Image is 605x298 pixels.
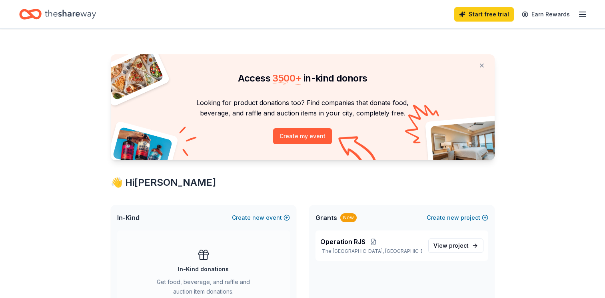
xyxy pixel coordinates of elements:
button: Createnewevent [232,213,290,223]
div: In-Kind donations [178,264,229,274]
span: In-Kind [117,213,140,223]
a: View project [428,238,483,253]
button: Create my event [273,128,332,144]
button: Createnewproject [427,213,488,223]
span: new [447,213,459,223]
p: The [GEOGRAPHIC_DATA], [GEOGRAPHIC_DATA] [320,248,422,254]
span: new [252,213,264,223]
a: Earn Rewards [517,7,575,22]
img: Curvy arrow [338,136,378,166]
span: project [449,242,469,249]
p: Looking for product donations too? Find companies that donate food, beverage, and raffle and auct... [120,97,485,119]
span: View [433,241,469,250]
a: Start free trial [454,7,514,22]
span: Access in-kind donors [238,72,367,84]
div: 👋 Hi [PERSON_NAME] [111,176,495,189]
span: 3500 + [272,72,301,84]
img: Pizza [102,50,164,101]
span: Operation RJS [320,237,365,246]
a: Home [19,5,96,24]
div: New [340,213,357,222]
span: Grants [315,213,337,223]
